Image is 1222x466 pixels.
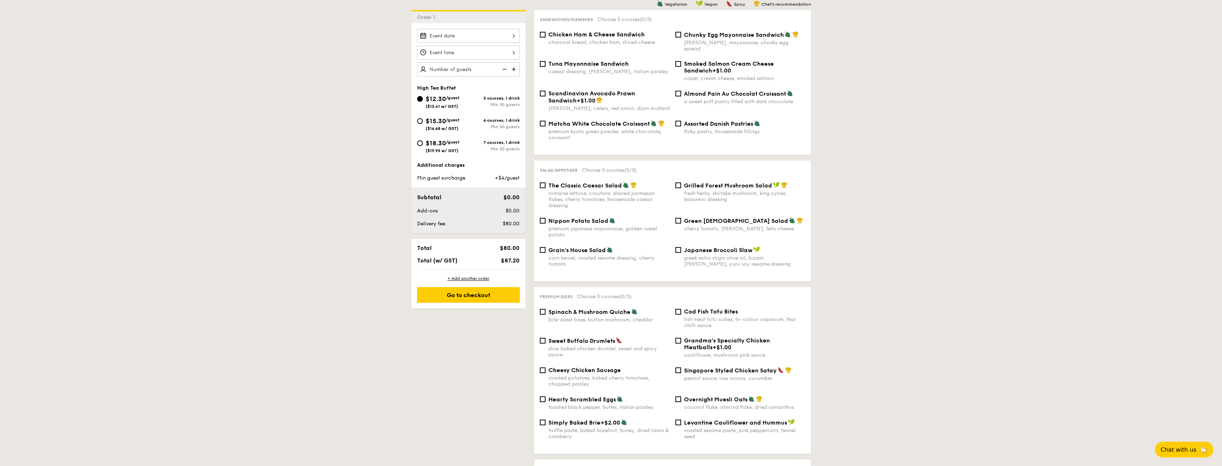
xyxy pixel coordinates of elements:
[548,337,615,344] span: Sweet Buffalo Drumlets
[684,375,805,381] div: peanut sauce, raw onions, cucumber
[657,0,663,7] img: icon-vegetarian.fe4039eb.svg
[468,96,520,101] div: 5 courses, 1 drink
[684,316,805,329] div: fish meat tofu cubes, tri-colour capsicum, thai chilli sauce
[426,95,446,103] span: $12.30
[748,396,755,402] img: icon-vegetarian.fe4039eb.svg
[753,246,760,253] img: icon-vegan.f8ff3823.svg
[540,367,546,373] input: Cheesy Chicken Sausageroasted potatoes, baked cherry tomatoes, chopped parsley
[548,396,616,403] span: Hearty Scrambled Eggs
[684,396,747,403] span: Overnight Muesli Oats
[417,62,520,76] input: Number of guests
[548,375,670,387] div: roasted potatoes, baked cherry tomatoes, chopped parsley
[540,309,546,315] input: Spinach & Mushroom Quichebite-sized base, button mushroom, cheddar
[446,95,460,100] span: /guest
[781,182,787,188] img: icon-chef-hat.a58ddaea.svg
[596,97,603,103] img: icon-chef-hat.a58ddaea.svg
[734,2,745,7] span: Spicy
[617,396,623,402] img: icon-vegetarian.fe4039eb.svg
[684,367,777,374] span: Singapore Styled Chicken Satay
[426,117,446,125] span: $15.30
[619,294,632,300] span: (0/5)
[548,404,670,410] div: toasted black pepper, butter, italian parsley
[684,31,784,38] span: Chunky Egg Mayonnaise Sandwich
[509,62,520,76] img: icon-add.58712e84.svg
[600,419,620,426] span: +$2.00
[548,309,630,315] span: Spinach & Mushroom Quiche
[548,90,635,104] span: Scandinavian Avocado Prawn Sandwich
[540,247,546,253] input: Grain's House Saladcorn kernel, roasted sesame dressing, cherry tomato
[621,419,627,425] img: icon-vegetarian.fe4039eb.svg
[754,0,760,7] img: icon-chef-hat.a58ddaea.svg
[495,175,519,181] span: +$4/guest
[773,182,780,188] img: icon-vegan.f8ff3823.svg
[498,62,509,76] img: icon-reduce.1d2dbef1.svg
[684,427,805,440] div: roasted sesame paste, pink peppercorn, fennel seed
[548,129,670,141] div: premium kyoto green powder, white chocolate, croissant
[712,67,731,74] span: +$1.00
[675,182,681,188] input: Grilled Forest Mushroom Saladfresh herbs, shiitake mushroom, king oyster, balsamic dressing
[684,352,805,358] div: cauliflower, mushroom pink sauce
[684,226,805,232] div: cherry tomato, [PERSON_NAME], feta cheese
[540,294,573,299] span: Premium sides
[426,139,446,147] span: $18.30
[684,60,774,74] span: Smoked Salmon Cream Cheese Sandwich
[726,0,732,7] img: icon-spicy.37a8142b.svg
[650,120,657,126] img: icon-vegetarian.fe4039eb.svg
[417,276,520,281] div: + Add another order
[597,16,652,22] span: Choose 5 courses
[713,344,731,351] span: +$1.00
[548,346,670,358] div: slow baked chicken drumlet, sweet and spicy sauce
[417,96,423,102] input: $12.30/guest($13.41 w/ GST)5 courses, 1 drinkMin 30 guests
[417,29,520,43] input: Event date
[684,182,772,189] span: Grilled Forest Mushroom Salad
[468,140,520,145] div: 7 courses, 1 drink
[426,104,458,109] span: ($13.41 w/ GST)
[684,337,770,351] span: Grandma's Specialty Chicken Meatballs
[548,255,670,267] div: corn kernel, roasted sesame dressing, cherry tomato
[684,90,786,97] span: Almond Pain Au Chocolat Croissant
[675,32,681,37] input: Chunky Egg Mayonnaise Sandwich[PERSON_NAME], mayonnaise, chunky egg spread
[684,120,753,127] span: Assorted Danish Pastries
[756,396,762,402] img: icon-chef-hat.a58ddaea.svg
[785,31,791,37] img: icon-vegetarian.fe4039eb.svg
[684,404,805,410] div: coconut flake, almond flake, dried osmanthus
[675,218,681,224] input: Green [DEMOGRAPHIC_DATA] Saladcherry tomato, [PERSON_NAME], feta cheese
[417,221,445,227] span: Delivery fee
[609,217,615,224] img: icon-vegetarian.fe4039eb.svg
[548,105,670,111] div: [PERSON_NAME], celery, red onion, dijon mustard
[548,190,670,209] div: romaine lettuce, croutons, shaved parmesan flakes, cherry tomatoes, housemade caesar dressing
[684,129,805,135] div: flaky pastry, housemade fillings
[417,46,520,60] input: Event time
[540,61,546,67] input: Tuna Mayonnaise Sandwichcaesar dressing, [PERSON_NAME], italian parsley
[501,257,519,264] span: $87.20
[623,182,629,188] img: icon-vegetarian.fe4039eb.svg
[785,367,792,373] img: icon-chef-hat.a58ddaea.svg
[506,208,519,214] span: $0.00
[630,182,637,188] img: icon-chef-hat.a58ddaea.svg
[582,167,637,173] span: Choose 5 courses
[1199,446,1208,454] span: 🦙
[548,182,622,189] span: The Classic Caesar Salad
[540,91,546,96] input: Scandinavian Avocado Prawn Sandwich+$1.00[PERSON_NAME], celery, red onion, dijon mustard
[548,247,606,254] span: Grain's House Salad
[761,2,811,7] span: Chef's recommendation
[426,126,458,131] span: ($16.68 w/ GST)
[1155,442,1213,457] button: Chat with us🦙
[548,31,645,38] span: Chicken Ham & Cheese Sandwich
[548,69,670,75] div: caesar dressing, [PERSON_NAME], italian parsley
[540,17,593,22] span: Sandwiches/Danishes
[675,420,681,425] input: Levantine Cauliflower and Hummusroasted sesame paste, pink peppercorn, fennel seed
[777,367,784,373] img: icon-spicy.37a8142b.svg
[624,167,637,173] span: (0/5)
[684,40,805,52] div: [PERSON_NAME], mayonnaise, chunky egg spread
[417,14,438,20] span: Order 1
[417,140,423,146] input: $18.30/guest($19.95 w/ GST)7 courses, 1 drinkMin 30 guests
[468,118,520,123] div: 6 courses, 1 drink
[426,148,458,153] span: ($19.95 w/ GST)
[696,0,703,7] img: icon-vegan.f8ff3823.svg
[417,194,441,201] span: Subtotal
[417,85,456,91] span: High Tea Buffet
[500,245,519,251] span: $80.00
[658,120,665,126] img: icon-chef-hat.a58ddaea.svg
[684,419,787,426] span: Levantine Cauliflower and Hummus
